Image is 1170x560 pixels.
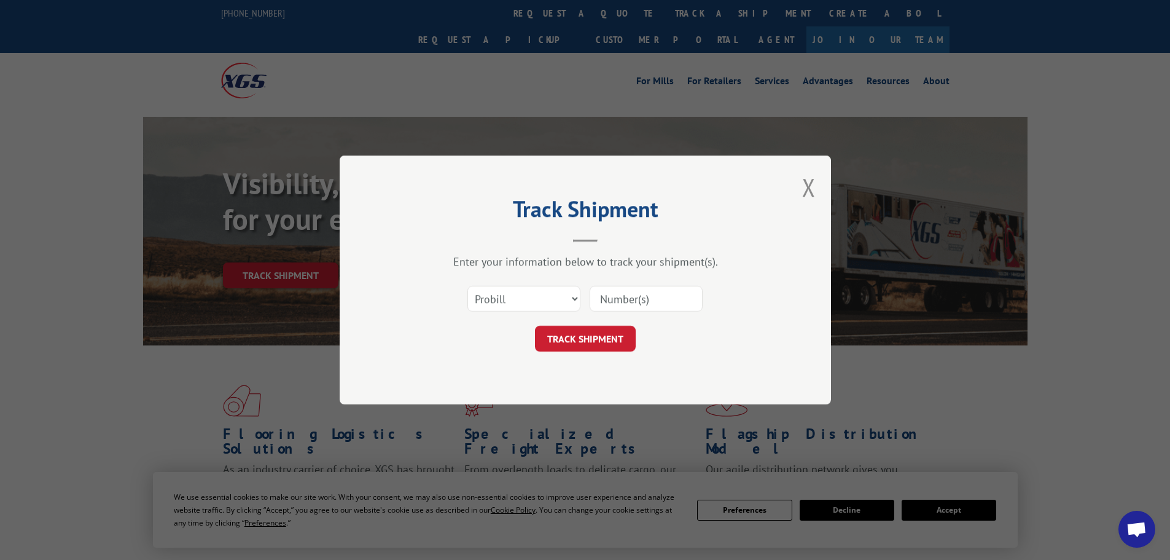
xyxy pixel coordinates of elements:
button: Close modal [802,171,816,203]
div: Enter your information below to track your shipment(s). [401,254,770,269]
button: TRACK SHIPMENT [535,326,636,352]
h2: Track Shipment [401,200,770,224]
input: Number(s) [590,286,703,312]
div: Open chat [1118,511,1155,548]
